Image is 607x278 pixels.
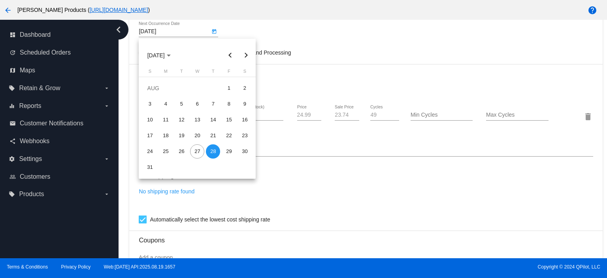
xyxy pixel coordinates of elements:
td: August 14, 2025 [205,112,221,128]
div: 20 [190,129,204,143]
th: Saturday [237,69,253,77]
div: 2 [238,81,252,95]
td: August 18, 2025 [158,128,173,144]
td: August 11, 2025 [158,112,173,128]
div: 21 [206,129,220,143]
td: August 19, 2025 [173,128,189,144]
td: August 12, 2025 [173,112,189,128]
span: [DATE] [147,52,171,59]
td: August 20, 2025 [189,128,205,144]
div: 16 [238,113,252,127]
td: August 30, 2025 [237,144,253,159]
div: 17 [143,129,157,143]
div: 25 [158,144,173,159]
td: August 4, 2025 [158,96,173,112]
div: 1 [222,81,236,95]
td: August 27, 2025 [189,144,205,159]
div: 14 [206,113,220,127]
td: August 13, 2025 [189,112,205,128]
th: Thursday [205,69,221,77]
td: August 31, 2025 [142,159,158,175]
th: Wednesday [189,69,205,77]
div: 30 [238,144,252,159]
td: August 7, 2025 [205,96,221,112]
div: 5 [174,97,189,111]
button: Next month [238,47,254,63]
div: 31 [143,160,157,174]
td: August 6, 2025 [189,96,205,112]
td: August 15, 2025 [221,112,237,128]
div: 3 [143,97,157,111]
div: 18 [158,129,173,143]
div: 10 [143,113,157,127]
button: Previous month [222,47,238,63]
div: 27 [190,144,204,159]
td: AUG [142,80,221,96]
div: 23 [238,129,252,143]
div: 13 [190,113,204,127]
div: 28 [206,144,220,159]
button: Choose month and year [141,47,177,63]
td: August 26, 2025 [173,144,189,159]
div: 8 [222,97,236,111]
div: 6 [190,97,204,111]
td: August 10, 2025 [142,112,158,128]
div: 24 [143,144,157,159]
td: August 2, 2025 [237,80,253,96]
div: 15 [222,113,236,127]
td: August 25, 2025 [158,144,173,159]
div: 4 [158,97,173,111]
td: August 22, 2025 [221,128,237,144]
td: August 8, 2025 [221,96,237,112]
td: August 17, 2025 [142,128,158,144]
td: August 3, 2025 [142,96,158,112]
div: 19 [174,129,189,143]
div: 22 [222,129,236,143]
td: August 9, 2025 [237,96,253,112]
th: Friday [221,69,237,77]
td: August 1, 2025 [221,80,237,96]
div: 9 [238,97,252,111]
div: 29 [222,144,236,159]
td: August 21, 2025 [205,128,221,144]
div: 7 [206,97,220,111]
td: August 5, 2025 [173,96,189,112]
td: August 28, 2025 [205,144,221,159]
div: 11 [158,113,173,127]
th: Monday [158,69,173,77]
div: 12 [174,113,189,127]
td: August 16, 2025 [237,112,253,128]
th: Tuesday [173,69,189,77]
td: August 24, 2025 [142,144,158,159]
th: Sunday [142,69,158,77]
div: 26 [174,144,189,159]
td: August 29, 2025 [221,144,237,159]
td: August 23, 2025 [237,128,253,144]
